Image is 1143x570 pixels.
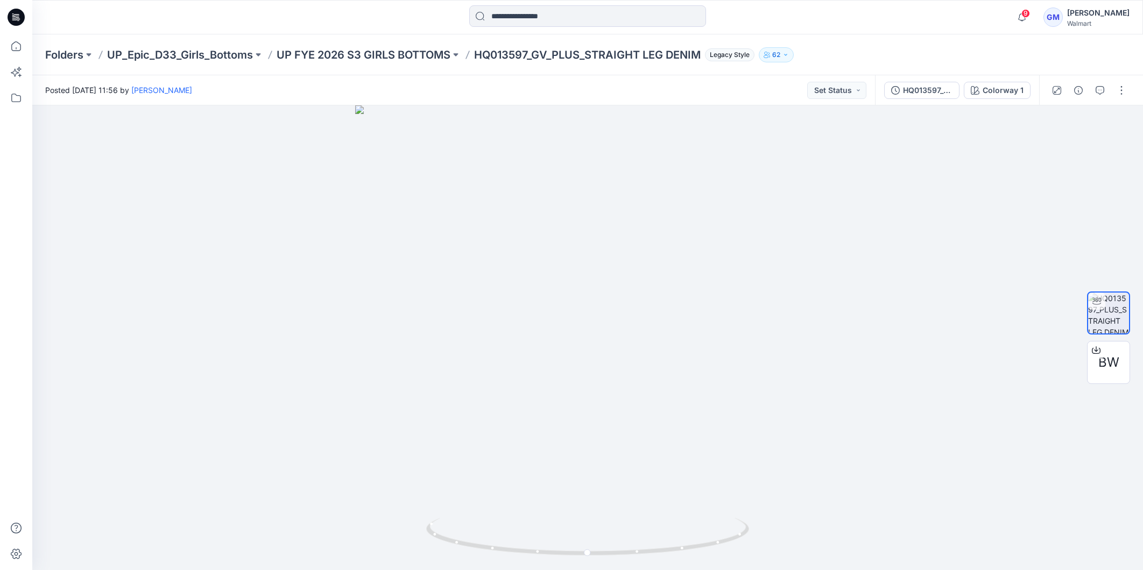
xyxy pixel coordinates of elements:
a: UP_Epic_D33_Girls_Bottoms [107,47,253,62]
a: [PERSON_NAME] [131,85,192,95]
button: Legacy Style [701,47,754,62]
span: BW [1098,353,1119,372]
span: Legacy Style [705,48,754,61]
button: Colorway 1 [964,82,1031,99]
button: Details [1070,82,1087,99]
span: Posted [DATE] 11:56 by [45,84,192,96]
p: 62 [772,49,780,61]
button: 62 [759,47,794,62]
p: HQ013597_GV_PLUS_STRAIGHT LEG DENIM [474,47,701,62]
a: Folders [45,47,83,62]
div: [PERSON_NAME] [1067,6,1130,19]
img: HQ013597_PLUS_STRAIGHT LEG DENIM [1088,293,1129,333]
button: HQ013597_GV_PLUS_STRAIGHT LEG DENIM [884,82,959,99]
div: GM [1043,8,1063,27]
span: 9 [1021,9,1030,18]
a: UP FYE 2026 S3 GIRLS BOTTOMS [277,47,450,62]
div: Walmart [1067,19,1130,27]
div: HQ013597_GV_PLUS_STRAIGHT LEG DENIM [903,84,952,96]
div: Colorway 1 [983,84,1024,96]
